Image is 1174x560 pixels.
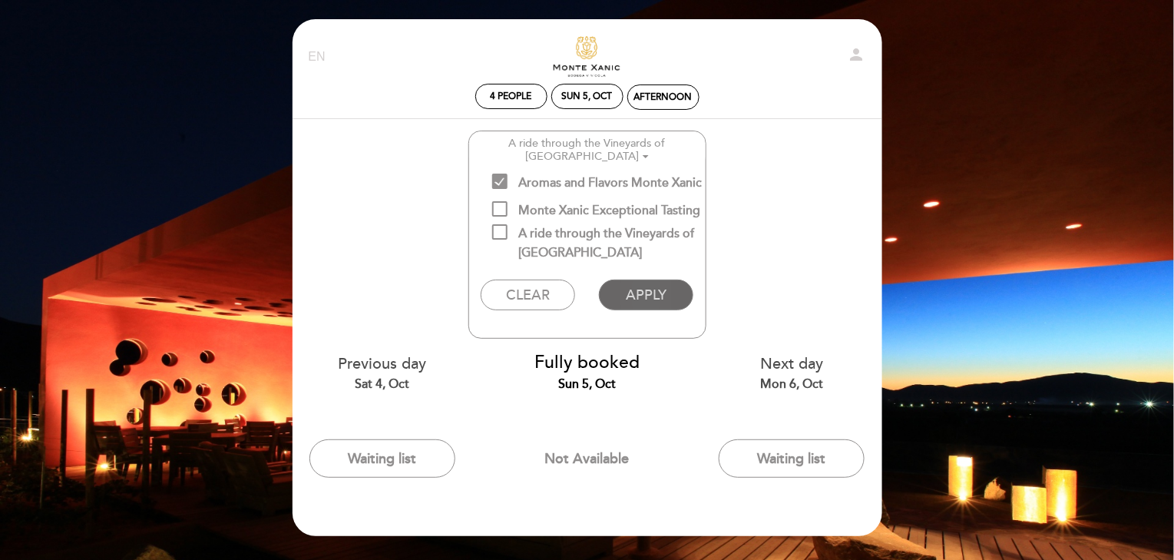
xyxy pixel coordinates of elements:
i: person [848,45,866,64]
button: Waiting list [309,439,455,478]
div: Previous day [292,353,474,393]
span: 4 people [491,91,532,102]
div: Mon 6, Oct [701,376,883,393]
a: Descubre Monte Xanic [491,36,683,78]
div: Next day [701,353,883,393]
ng-container: A ride through the Vineyards of [GEOGRAPHIC_DATA] [509,137,666,163]
button: A ride through the Vineyards of [GEOGRAPHIC_DATA] [469,131,706,169]
span: Fully booked [534,352,640,373]
div: Afternoon [634,91,693,103]
div: Sat 4, Oct [292,376,474,393]
span: Not Available [544,450,629,467]
button: Waiting list [719,439,865,478]
span: Monte Xanic Exceptional Tasting [492,201,701,220]
button: Not Available [514,439,660,478]
div: Sun 5, Oct [496,376,678,393]
button: APPLY [599,280,693,310]
div: Sun 5, Oct [562,91,613,102]
button: person [848,45,866,69]
span: A ride through the Vineyards of [GEOGRAPHIC_DATA] [492,224,706,244]
button: CLEAR [481,280,575,310]
span: Aromas and Flavors Monte Xanic [492,174,703,193]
